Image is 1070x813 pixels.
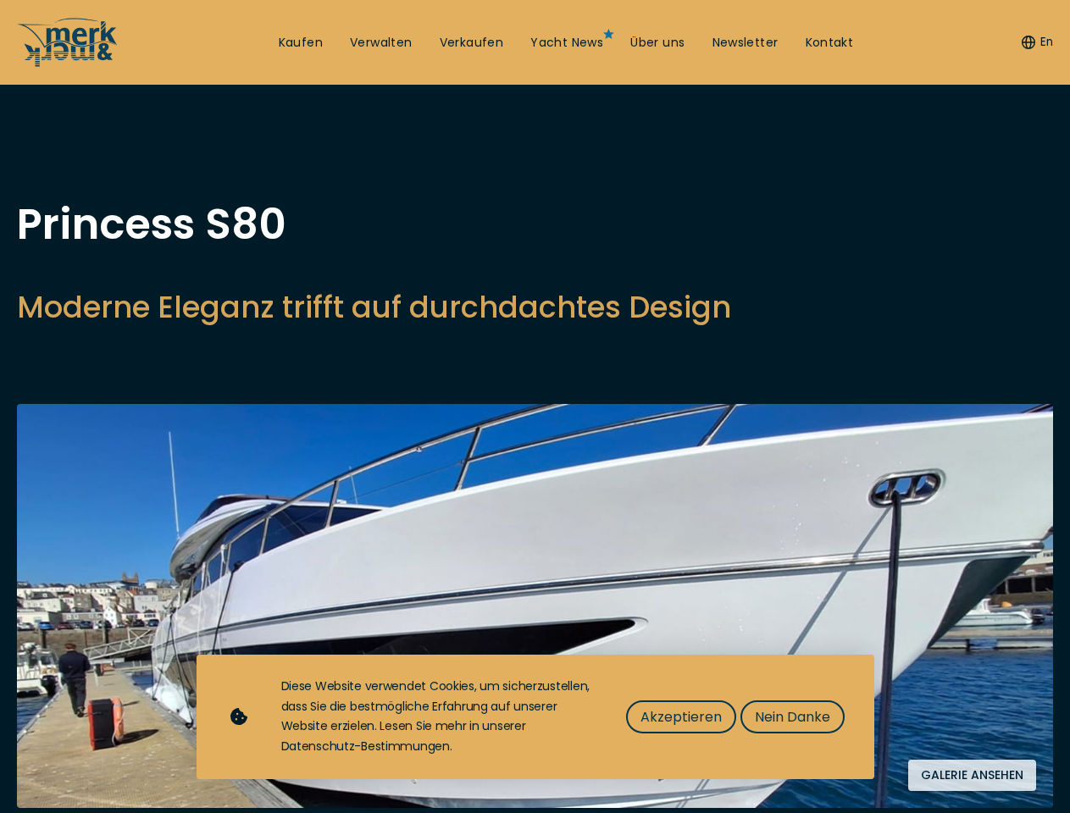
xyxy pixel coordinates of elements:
[712,35,779,52] a: Newsletter
[626,700,736,733] button: Akzeptieren
[640,706,722,727] span: Akzeptieren
[279,35,323,52] a: Kaufen
[740,700,845,733] button: Nein Danke
[630,35,685,52] a: Über uns
[908,760,1036,791] button: Galerie ansehen
[806,35,854,52] a: Kontakt
[17,404,1053,808] img: Merk&Merk
[530,35,603,52] a: Yacht News
[755,706,830,727] span: Nein Danke
[350,35,413,52] a: Verwalten
[1022,34,1053,51] button: En
[281,738,450,755] a: Datenschutz-Bestimmungen
[17,286,731,328] h2: Moderne Eleganz trifft auf durchdachtes Design
[17,203,731,246] h1: Princess S80
[281,677,592,757] div: Diese Website verwendet Cookies, um sicherzustellen, dass Sie die bestmögliche Erfahrung auf unse...
[440,35,504,52] a: Verkaufen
